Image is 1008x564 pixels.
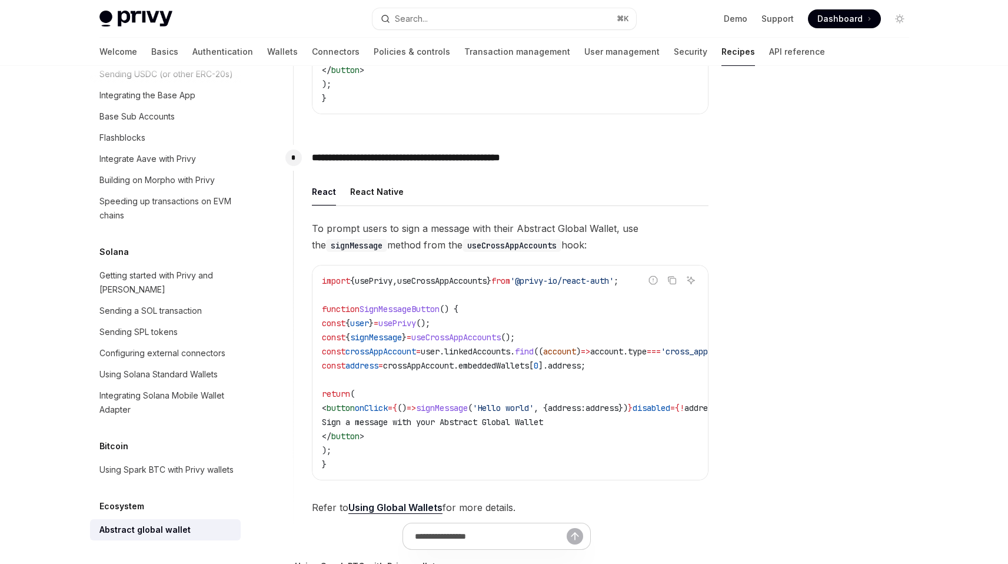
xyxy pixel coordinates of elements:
[721,38,755,66] a: Recipes
[808,9,881,28] a: Dashboard
[99,367,218,381] div: Using Solana Standard Wallets
[411,332,501,343] span: useCrossAppAccounts
[326,239,387,252] code: signMessage
[312,38,360,66] a: Connectors
[90,364,241,385] a: Using Solana Standard Wallets
[331,431,360,442] span: button
[534,403,548,413] span: , {
[90,170,241,191] a: Building on Morpho with Privy
[724,13,747,25] a: Demo
[99,38,137,66] a: Welcome
[322,276,350,286] span: import
[378,318,416,329] span: usePrivy
[99,389,234,417] div: Integrating Solana Mobile Wallet Adapter
[458,360,529,371] span: embeddedWallets
[151,38,178,66] a: Basics
[322,304,360,314] span: function
[576,346,581,357] span: )
[392,403,397,413] span: {
[416,346,421,357] span: =
[378,360,383,371] span: =
[267,38,298,66] a: Wallets
[383,360,454,371] span: crossAppAccount
[99,194,234,223] div: Speeding up transactions on EVM chains
[99,346,225,360] div: Configuring external connectors
[90,343,241,364] a: Configuring external connectors
[322,389,350,399] span: return
[548,403,585,413] span: address:
[360,65,364,75] span: >
[192,38,253,66] a: Authentication
[99,110,175,124] div: Base Sub Accounts
[628,403,633,413] span: }
[548,360,581,371] span: address
[817,13,863,25] span: Dashboard
[322,403,327,413] span: <
[345,332,350,343] span: {
[360,304,440,314] span: SignMessageButton
[355,276,392,286] span: usePrivy
[90,519,241,540] a: Abstract global wallet
[99,463,234,477] div: Using Spark BTC with Privy wallets
[675,403,680,413] span: {
[99,131,145,145] div: Flashblocks
[402,332,407,343] span: }
[581,360,585,371] span: ;
[397,403,407,413] span: ()
[90,106,241,127] a: Base Sub Accounts
[90,127,241,148] a: Flashblocks
[90,459,241,480] a: Using Spark BTC with Privy wallets
[646,273,661,288] button: Report incorrect code
[350,332,402,343] span: signMessage
[312,499,708,516] span: Refer to for more details.
[355,403,388,413] span: onClick
[407,403,416,413] span: =>
[99,11,172,27] img: light logo
[90,148,241,170] a: Integrate Aave with Privy
[473,403,534,413] span: 'Hello world'
[684,403,717,413] span: address
[487,276,491,286] span: }
[628,346,647,357] span: type
[421,346,440,357] span: user
[369,318,374,329] span: }
[348,502,443,514] a: Using Global Wallets
[407,332,411,343] span: =
[322,445,331,456] span: );
[312,178,336,205] div: React
[99,88,195,102] div: Integrating the Base App
[680,403,684,413] span: !
[567,528,583,545] button: Send message
[392,276,397,286] span: ,
[322,318,345,329] span: const
[322,93,327,104] span: }
[99,439,128,453] h5: Bitcoin
[468,403,473,413] span: (
[360,431,364,442] span: >
[581,346,590,357] span: =>
[331,65,360,75] span: button
[454,360,458,371] span: .
[322,360,345,371] span: const
[543,346,576,357] span: account
[633,403,670,413] span: disabled
[464,38,570,66] a: Transaction management
[99,304,202,318] div: Sending a SOL transaction
[614,276,618,286] span: ;
[345,318,350,329] span: {
[345,360,378,371] span: address
[90,300,241,321] a: Sending a SOL transaction
[415,523,567,549] input: Ask a question...
[90,191,241,226] a: Speeding up transactions on EVM chains
[444,346,510,357] span: linkedAccounts
[322,431,331,442] span: </
[374,38,450,66] a: Policies & controls
[440,346,444,357] span: .
[510,276,614,286] span: '@privy-io/react-auth'
[99,499,144,513] h5: Ecosystem
[534,346,543,357] span: ((
[590,346,623,357] span: account
[510,346,515,357] span: .
[322,417,543,427] span: Sign a message with your Abstract Global Wallet
[440,304,458,314] span: () {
